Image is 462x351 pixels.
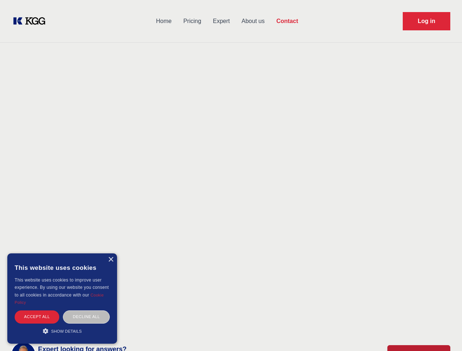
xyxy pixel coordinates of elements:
[425,316,462,351] iframe: Chat Widget
[15,293,104,305] a: Cookie Policy
[15,259,110,276] div: This website uses cookies
[207,12,236,31] a: Expert
[51,329,82,333] span: Show details
[12,15,51,27] a: KOL Knowledge Platform: Talk to Key External Experts (KEE)
[15,278,109,298] span: This website uses cookies to improve user experience. By using our website you consent to all coo...
[270,12,304,31] a: Contact
[236,12,270,31] a: About us
[15,310,59,323] div: Accept all
[150,12,177,31] a: Home
[177,12,207,31] a: Pricing
[15,327,110,335] div: Show details
[108,257,113,263] div: Close
[63,310,110,323] div: Decline all
[403,12,450,30] a: Request Demo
